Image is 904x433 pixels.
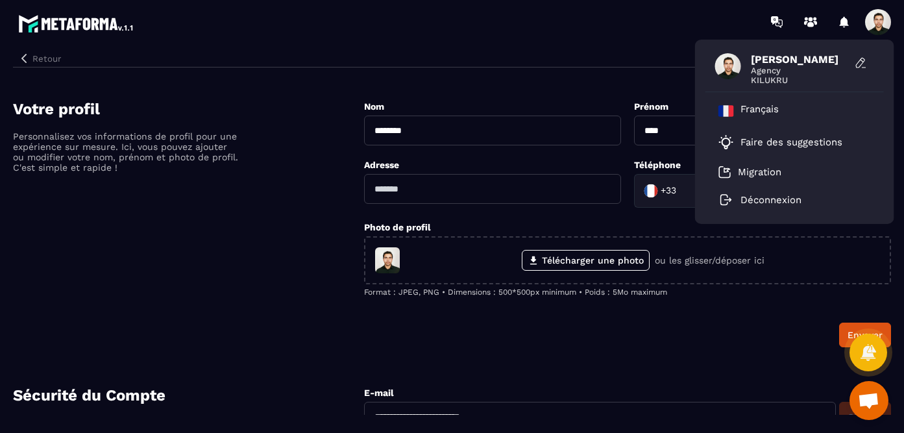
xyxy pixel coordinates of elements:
img: logo [18,12,135,35]
button: Envoyer [839,323,891,347]
a: Faire des suggestions [718,134,855,150]
label: Photo de profil [364,222,431,232]
p: Personnalisez vos informations de profil pour une expérience sur mesure. Ici, vous pouvez ajouter... [13,131,240,173]
div: Search for option [634,174,705,208]
button: Retour [13,50,66,67]
label: E-mail [364,388,394,398]
label: Télécharger une photo [522,250,650,271]
p: Format : JPEG, PNG • Dimensions : 500*500px minimum • Poids : 5Mo maximum [364,288,891,297]
p: Français [740,103,779,119]
p: Migration [738,166,781,178]
img: Country Flag [638,178,664,204]
a: Migration [718,166,781,179]
span: Agency [751,66,848,75]
h4: Sécurité du Compte [13,386,364,404]
input: Search for option [679,181,692,201]
div: Ouvrir le chat [849,381,888,420]
label: Nom [364,101,384,112]
span: +33 [661,184,676,197]
h4: Votre profil [13,100,364,118]
label: Téléphone [634,160,681,170]
span: KILUKRU [751,75,848,85]
label: Adresse [364,160,399,170]
p: ou les glisser/déposer ici [655,255,764,266]
span: [PERSON_NAME] [751,53,848,66]
p: Déconnexion [740,194,801,206]
p: Faire des suggestions [740,136,842,148]
label: Prénom [634,101,668,112]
